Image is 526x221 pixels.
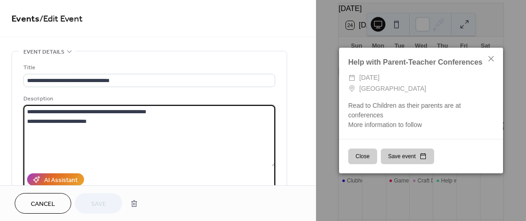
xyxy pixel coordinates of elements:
div: ​ [348,72,356,83]
button: Close [348,149,377,164]
button: Save event [381,149,434,164]
div: AI Assistant [44,176,78,185]
div: Title [23,63,273,72]
button: AI Assistant [27,173,84,186]
div: Description [23,94,273,104]
button: Cancel [15,193,71,214]
span: [GEOGRAPHIC_DATA] [359,83,426,94]
span: [DATE] [359,72,379,83]
span: Event details [23,47,64,57]
span: Cancel [31,199,55,209]
div: Read to Children as their parents are at conferences More information to follow [339,101,503,130]
div: Help with Parent-Teacher Conferences [339,57,503,68]
span: / Edit Event [40,10,83,28]
a: Events [11,10,40,28]
div: ​ [348,83,356,94]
